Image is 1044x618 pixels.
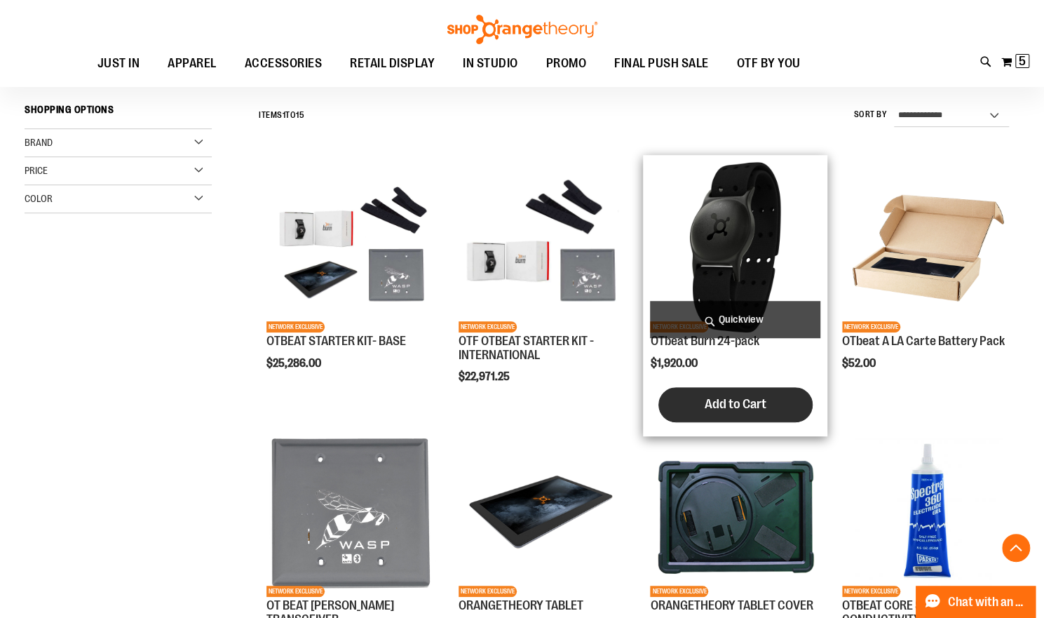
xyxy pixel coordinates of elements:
[266,162,437,335] a: OTBEAT STARTER KIT- BASENETWORK EXCLUSIVE
[650,586,708,597] span: NETWORK EXCLUSIVE
[266,334,406,348] a: OTBEAT STARTER KIT- BASE
[459,426,629,599] a: Product image for ORANGETHEORY TABLETNETWORK EXCLUSIVE
[842,334,1005,348] a: OTbeat A LA Carte Battery Pack
[463,48,518,79] span: IN STUDIO
[1019,54,1026,68] span: 5
[459,426,629,597] img: Product image for ORANGETHEORY TABLET
[245,48,323,79] span: ACCESSORIES
[25,137,53,148] span: Brand
[459,334,594,362] a: OTF OTBEAT STARTER KIT - INTERNATIONAL
[650,301,820,338] a: Quickview
[266,426,437,599] a: Product image for OT BEAT POE TRANSCEIVERNETWORK EXCLUSIVE
[459,598,583,612] a: ORANGETHEORY TABLET
[650,426,820,599] a: Product image for ORANGETHEORY TABLET COVERNETWORK EXCLUSIVE
[459,370,512,383] span: $22,971.25
[842,357,878,370] span: $52.00
[459,162,629,335] a: OTF OTBEAT STARTER KIT - INTERNATIONALNETWORK EXCLUSIVE
[650,426,820,597] img: Product image for ORANGETHEORY TABLET COVER
[948,596,1027,609] span: Chat with an Expert
[650,357,699,370] span: $1,920.00
[445,15,599,44] img: Shop Orangetheory
[168,48,217,79] span: APPAREL
[266,321,325,332] span: NETWORK EXCLUSIVE
[1002,534,1030,562] button: Back To Top
[650,334,759,348] a: OTbeat Burn 24-pack
[842,426,1012,599] a: OTBEAT CORE SPECTRA CONDUCTIVITY GELNETWORK EXCLUSIVE
[842,426,1012,597] img: OTBEAT CORE SPECTRA CONDUCTIVITY GEL
[296,110,304,120] span: 15
[459,162,629,332] img: OTF OTBEAT STARTER KIT - INTERNATIONAL
[266,162,437,332] img: OTBEAT STARTER KIT- BASE
[546,48,587,79] span: PROMO
[643,155,827,436] div: product
[737,48,801,79] span: OTF BY YOU
[835,155,1019,405] div: product
[266,357,323,370] span: $25,286.00
[459,586,517,597] span: NETWORK EXCLUSIVE
[916,586,1036,618] button: Chat with an Expert
[853,109,887,121] label: Sort By
[650,162,820,335] a: OTbeat Burn 24-packNETWORK EXCLUSIVE
[266,426,437,597] img: Product image for OT BEAT POE TRANSCEIVER
[25,98,212,129] strong: Shopping Options
[97,48,140,79] span: JUST IN
[650,598,813,612] a: ORANGETHEORY TABLET COVER
[283,110,286,120] span: 1
[842,162,1012,335] a: Product image for OTbeat A LA Carte Battery PackNETWORK EXCLUSIVE
[350,48,435,79] span: RETAIL DISPLAY
[842,162,1012,332] img: Product image for OTbeat A LA Carte Battery Pack
[452,155,636,419] div: product
[650,162,820,332] img: OTbeat Burn 24-pack
[266,586,325,597] span: NETWORK EXCLUSIVE
[259,155,444,405] div: product
[614,48,709,79] span: FINAL PUSH SALE
[658,387,813,422] button: Add to Cart
[705,396,766,412] span: Add to Cart
[842,321,900,332] span: NETWORK EXCLUSIVE
[842,586,900,597] span: NETWORK EXCLUSIVE
[259,105,304,126] h2: Items to
[459,321,517,332] span: NETWORK EXCLUSIVE
[25,193,53,204] span: Color
[25,165,48,176] span: Price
